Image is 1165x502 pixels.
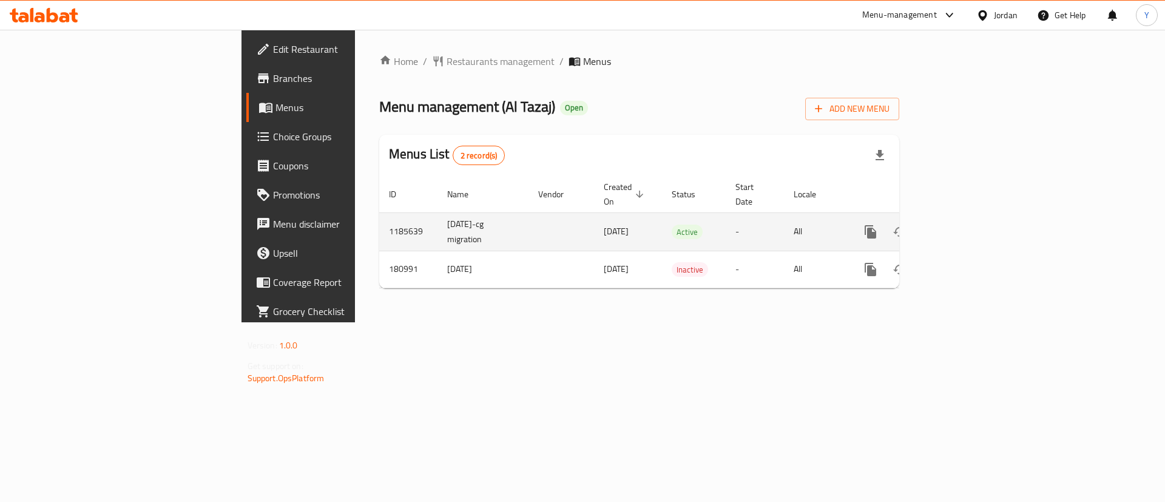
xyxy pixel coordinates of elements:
[865,141,894,170] div: Export file
[246,93,436,122] a: Menus
[246,64,436,93] a: Branches
[1144,8,1149,22] span: Y
[794,187,832,202] span: Locale
[672,225,703,239] span: Active
[856,217,885,246] button: more
[273,188,427,202] span: Promotions
[246,180,436,209] a: Promotions
[447,54,555,69] span: Restaurants management
[437,251,528,288] td: [DATE]
[805,98,899,120] button: Add New Menu
[248,370,325,386] a: Support.OpsPlatform
[273,304,427,319] span: Grocery Checklist
[379,93,555,120] span: Menu management ( Al Tazaj )
[273,42,427,56] span: Edit Restaurant
[672,187,711,202] span: Status
[248,337,277,353] span: Version:
[246,268,436,297] a: Coverage Report
[856,255,885,284] button: more
[560,101,588,115] div: Open
[453,146,505,165] div: Total records count
[273,217,427,231] span: Menu disclaimer
[559,54,564,69] li: /
[246,151,436,180] a: Coupons
[453,150,505,161] span: 2 record(s)
[560,103,588,113] span: Open
[815,101,890,117] span: Add New Menu
[784,251,846,288] td: All
[672,263,708,277] span: Inactive
[604,223,629,239] span: [DATE]
[447,187,484,202] span: Name
[885,217,914,246] button: Change Status
[246,297,436,326] a: Grocery Checklist
[273,71,427,86] span: Branches
[379,54,899,69] nav: breadcrumb
[672,262,708,277] div: Inactive
[389,145,505,165] h2: Menus List
[273,246,427,260] span: Upsell
[583,54,611,69] span: Menus
[726,212,784,251] td: -
[248,358,303,374] span: Get support on:
[604,261,629,277] span: [DATE]
[379,176,982,288] table: enhanced table
[538,187,579,202] span: Vendor
[273,158,427,173] span: Coupons
[726,251,784,288] td: -
[246,239,436,268] a: Upsell
[432,54,555,69] a: Restaurants management
[994,8,1018,22] div: Jordan
[862,8,937,22] div: Menu-management
[735,180,769,209] span: Start Date
[389,187,412,202] span: ID
[885,255,914,284] button: Change Status
[279,337,298,353] span: 1.0.0
[273,275,427,290] span: Coverage Report
[784,212,846,251] td: All
[246,122,436,151] a: Choice Groups
[437,212,528,251] td: [DATE]-cg migration
[246,209,436,239] a: Menu disclaimer
[275,100,427,115] span: Menus
[273,129,427,144] span: Choice Groups
[246,35,436,64] a: Edit Restaurant
[846,176,982,213] th: Actions
[604,180,647,209] span: Created On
